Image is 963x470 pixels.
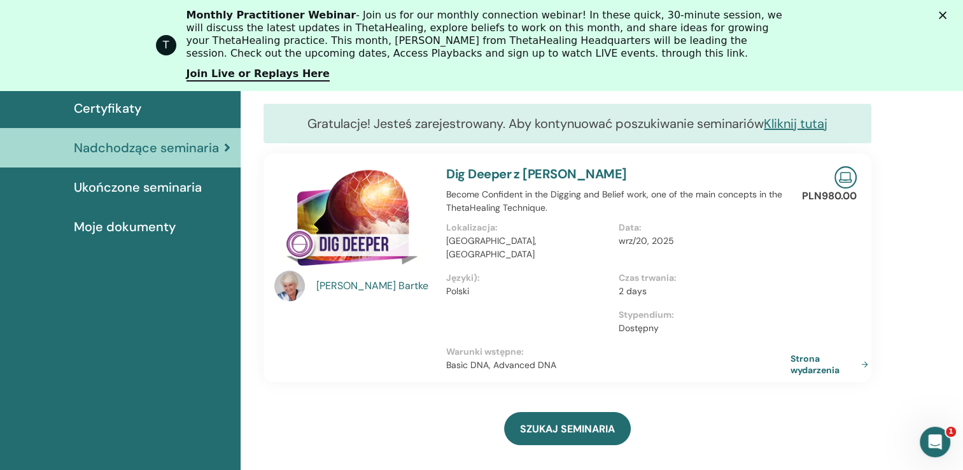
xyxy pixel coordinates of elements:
img: default.jpg [274,271,305,301]
div: Profile image for ThetaHealing [156,35,176,55]
span: Ukończone seminaria [74,178,202,197]
p: 2 days [619,285,783,298]
img: Live Online Seminar [834,166,857,189]
a: Strona wydarzenia [791,353,873,376]
p: Lokalizacja : [446,221,610,234]
a: SZUKAJ SEMINARIA [504,412,631,445]
div: Zamknij [939,11,952,19]
p: Become Confident in the Digging and Belief work, one of the main concepts in the ThetaHealing Tec... [446,188,791,215]
iframe: Intercom live chat [920,427,950,457]
p: Polski [446,285,610,298]
img: Dig Deeper [274,166,431,275]
p: Języki) : [446,271,610,285]
p: PLN980.00 [802,189,857,204]
p: Stypendium : [619,308,783,322]
a: Join Live or Replays Here [186,68,330,82]
p: Warunki wstępne : [446,345,791,359]
a: [PERSON_NAME] Bartke [316,278,434,294]
a: Kliknij tutaj [764,115,827,132]
span: Nadchodzące seminaria [74,138,219,157]
span: 1 [946,427,956,437]
p: Basic DNA, Advanced DNA [446,359,791,372]
span: Certyfikaty [74,99,141,118]
p: Czas trwania : [619,271,783,285]
span: SZUKAJ SEMINARIA [520,422,615,436]
span: Moje dokumenty [74,217,176,236]
b: Monthly Practitioner Webinar [186,9,356,21]
div: - Join us for our monthly connection webinar! In these quick, 30-minute session, we will discuss ... [186,9,787,60]
p: wrz/20, 2025 [619,234,783,248]
div: Gratulacje! Jesteś zarejestrowany. Aby kontynuować poszukiwanie seminariów [264,104,871,143]
p: Dostępny [619,322,783,335]
p: Data : [619,221,783,234]
a: Dig Deeper z [PERSON_NAME] [446,166,626,182]
p: [GEOGRAPHIC_DATA], [GEOGRAPHIC_DATA] [446,234,610,261]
